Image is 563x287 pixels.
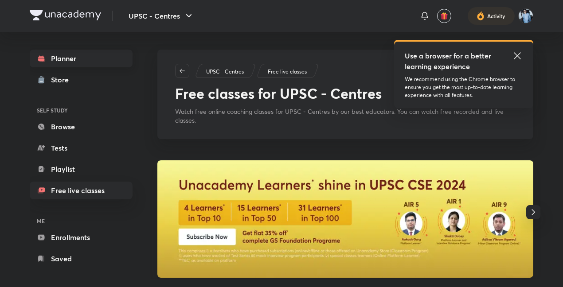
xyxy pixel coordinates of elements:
[30,160,133,178] a: Playlist
[30,103,133,118] h6: SELF STUDY
[437,9,451,23] button: avatar
[205,68,246,76] a: UPSC - Centres
[157,160,533,278] img: banner
[206,68,244,76] p: UPSC - Centres
[123,7,199,25] button: UPSC - Centres
[518,8,533,23] img: Shipu
[477,11,485,21] img: activity
[30,71,133,89] a: Store
[268,68,307,76] p: Free live classes
[51,74,74,85] div: Store
[440,12,448,20] img: avatar
[30,250,133,268] a: Saved
[405,50,493,72] h5: Use a browser for a better learning experience
[30,118,133,136] a: Browse
[405,75,523,99] p: We recommend using the Chrome browser to ensure you get the most up-to-date learning experience w...
[175,85,382,102] h1: Free classes for UPSC - Centres
[175,107,516,125] p: Watch free online coaching classes for UPSC - Centres by our best educators. You can watch free r...
[30,229,133,246] a: Enrollments
[30,10,101,23] a: Company Logo
[30,10,101,20] img: Company Logo
[30,182,133,199] a: Free live classes
[30,50,133,67] a: Planner
[30,139,133,157] a: Tests
[30,213,133,229] h6: ME
[266,68,309,76] a: Free live classes
[157,160,533,279] a: banner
